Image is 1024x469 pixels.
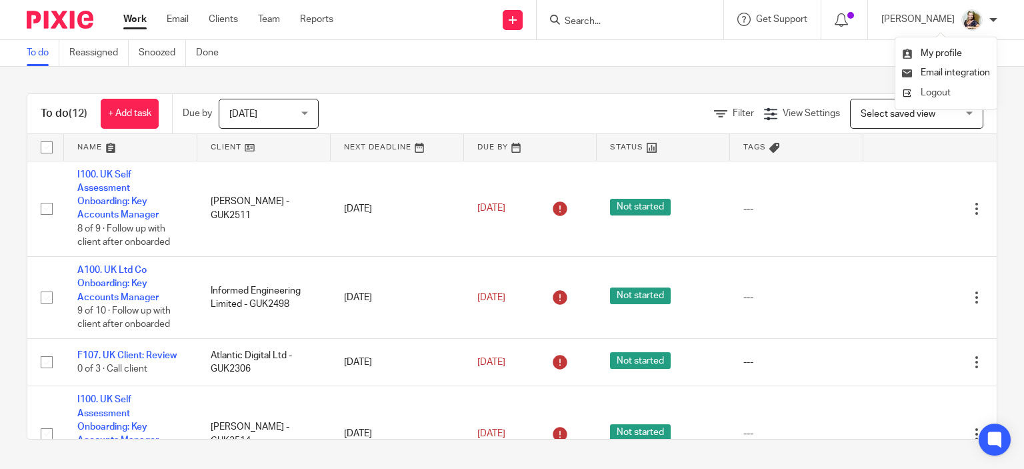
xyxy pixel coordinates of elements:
[902,83,990,103] a: Logout
[69,108,87,119] span: (12)
[743,356,850,369] div: ---
[733,109,754,118] span: Filter
[27,40,59,66] a: To do
[167,13,189,26] a: Email
[183,107,212,120] p: Due by
[77,224,170,248] span: 8 of 9 · Follow up with client after onboarded
[41,107,87,121] h1: To do
[196,40,229,66] a: Done
[258,13,280,26] a: Team
[27,11,93,29] img: Pixie
[743,143,766,151] span: Tags
[783,109,840,118] span: View Settings
[477,358,505,367] span: [DATE]
[69,40,129,66] a: Reassigned
[331,161,464,256] td: [DATE]
[610,199,671,215] span: Not started
[921,68,990,77] span: Email integration
[861,109,935,119] span: Select saved view
[961,9,983,31] img: Karin%20-%20Pic%202.jpg
[881,13,955,26] p: [PERSON_NAME]
[139,40,186,66] a: Snoozed
[610,424,671,441] span: Not started
[743,427,850,440] div: ---
[921,88,951,97] span: Logout
[610,288,671,304] span: Not started
[610,352,671,369] span: Not started
[123,13,147,26] a: Work
[229,109,257,119] span: [DATE]
[743,291,850,304] div: ---
[77,395,159,445] a: I100. UK Self Assessment Onboarding: Key Accounts Manager
[77,306,171,330] span: 9 of 10 · Follow up with client after onboarded
[101,99,159,129] a: + Add task
[743,202,850,215] div: ---
[197,161,331,256] td: [PERSON_NAME] - GUK2511
[331,339,464,386] td: [DATE]
[902,68,990,77] a: Email integration
[77,266,159,302] a: A100. UK Ltd Co Onboarding: Key Accounts Manager
[902,49,962,58] a: My profile
[331,256,464,338] td: [DATE]
[209,13,238,26] a: Clients
[477,429,505,438] span: [DATE]
[77,351,177,360] a: F107. UK Client: Review
[477,204,505,213] span: [DATE]
[756,15,807,24] span: Get Support
[197,256,331,338] td: Informed Engineering Limited - GUK2498
[563,16,683,28] input: Search
[197,339,331,386] td: Atlantic Digital Ltd - GUK2306
[77,170,159,220] a: I100. UK Self Assessment Onboarding: Key Accounts Manager
[921,49,962,58] span: My profile
[77,364,147,374] span: 0 of 3 · Call client
[300,13,333,26] a: Reports
[477,293,505,302] span: [DATE]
